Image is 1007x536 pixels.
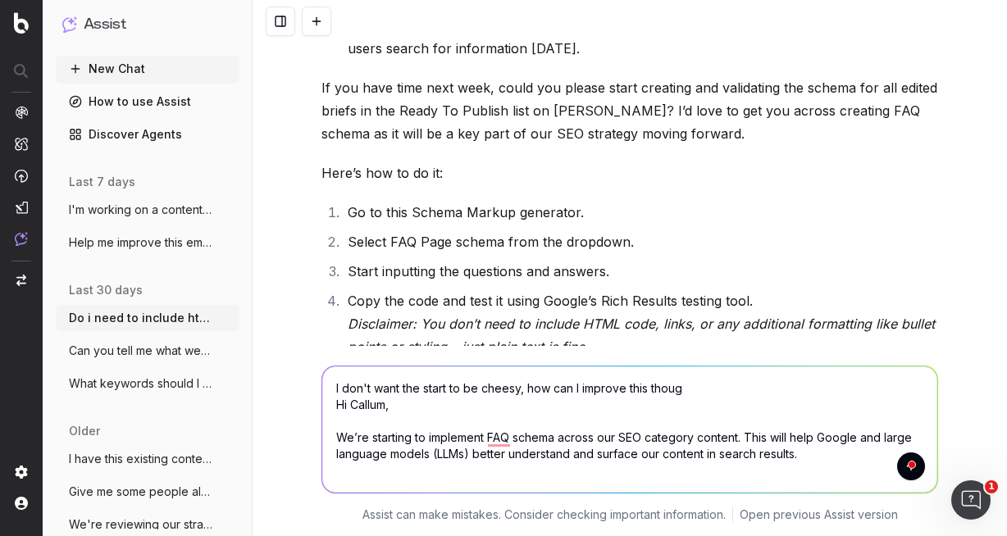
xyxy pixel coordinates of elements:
p: If you have time next week, could you please start creating and validating the schema for all edi... [321,76,938,145]
button: I'm working on a content strategy for ou [56,197,239,223]
img: Studio [15,201,28,214]
img: Intelligence [15,137,28,151]
span: Give me some people also asked questions [69,484,213,500]
button: Help me improve this email - I want to b [56,229,239,256]
a: How to use Assist [56,89,239,115]
span: last 30 days [69,282,143,298]
button: Can you tell me what were some trending [56,338,239,364]
li: Start inputting the questions and answers. [343,260,938,283]
img: Setting [15,466,28,479]
li: Select FAQ Page schema from the dropdown. [343,230,938,253]
button: Give me some people also asked questions [56,479,239,505]
img: Assist [62,16,77,32]
span: We're reviewing our strategy for Buying [69,516,213,533]
span: Can you tell me what were some trending [69,343,213,359]
img: Analytics [15,106,28,119]
span: older [69,423,100,439]
span: 1 [985,480,998,493]
img: My account [15,497,28,510]
span: What keywords should I target for an out [69,375,213,392]
button: Do i need to include html tags within FA [56,305,239,331]
button: New Chat [56,56,239,82]
img: Switch project [16,275,26,286]
a: Open previous Assist version [740,506,898,523]
p: Assist can make mistakes. Consider checking important information. [362,506,726,523]
li: Go to this Schema Markup generator. [343,201,938,224]
iframe: Intercom live chat [951,480,991,520]
span: Help me improve this email - I want to b [69,234,213,251]
h1: Assist [84,13,126,36]
button: What keywords should I target for an out [56,370,239,397]
span: I have this existing content for a Samsu [69,451,213,467]
textarea: To enrich screen reader interactions, please activate Accessibility in Grammarly extension settings [322,366,937,493]
button: I have this existing content for a Samsu [56,446,239,472]
em: Disclaimer: You don’t need to include HTML code, links, or any additional formatting like bullet ... [348,316,939,355]
span: Do i need to include html tags within FA [69,310,213,326]
button: Assist [62,13,233,36]
img: Botify logo [14,12,29,34]
a: Discover Agents [56,121,239,148]
span: last 7 days [69,174,135,190]
li: Copy the code and test it using Google’s Rich Results testing tool. [343,289,938,358]
p: Here’s how to do it: [321,161,938,184]
img: Assist [15,232,28,246]
span: I'm working on a content strategy for ou [69,202,213,218]
img: Activation [15,169,28,183]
